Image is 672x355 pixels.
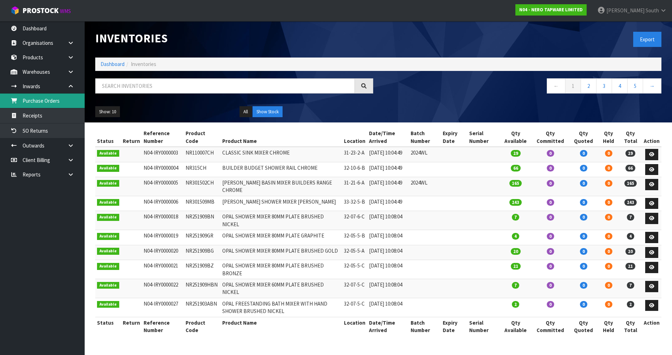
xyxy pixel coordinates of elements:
[409,147,441,162] td: 2024WL
[220,147,343,162] td: CLASSIC SINK MIXER CHROME
[342,177,367,196] td: 31-21-6-A
[596,78,612,94] a: 3
[367,230,408,245] td: [DATE] 10:08:04
[184,211,220,230] td: NR251909BN
[342,279,367,298] td: 32-07-5-C
[342,260,367,279] td: 32-05-5-C
[60,8,71,14] small: WMS
[184,260,220,279] td: NR251909BZ
[569,128,598,147] th: Qty Quoted
[580,214,587,221] span: 0
[184,298,220,317] td: NR251903ABN
[142,196,184,211] td: N04-IRY0000006
[142,128,184,147] th: Reference Number
[409,177,441,196] td: 2024WL
[605,165,612,172] span: 0
[97,199,119,206] span: Available
[11,6,19,15] img: cube-alt.png
[580,248,587,255] span: 0
[625,263,635,270] span: 21
[511,263,521,270] span: 21
[342,230,367,245] td: 32-05-5-B
[95,128,121,147] th: Status
[97,282,119,289] span: Available
[619,128,642,147] th: Qty Total
[142,245,184,260] td: N04-IRY0000020
[367,260,408,279] td: [DATE] 10:08:04
[184,245,220,260] td: NR251909BG
[220,260,343,279] td: OPAL SHOWER MIXER 80MM PLATE BRUSHED BRONZE
[565,78,581,94] a: 1
[619,317,642,336] th: Qty Total
[500,128,532,147] th: Qty Available
[580,150,587,157] span: 0
[605,180,612,187] span: 0
[605,263,612,270] span: 0
[580,199,587,206] span: 0
[605,199,612,206] span: 0
[97,248,119,255] span: Available
[511,248,521,255] span: 20
[441,128,467,147] th: Expiry Date
[512,214,519,221] span: 7
[342,211,367,230] td: 32-07-6-C
[511,150,521,157] span: 29
[547,282,554,289] span: 0
[142,230,184,245] td: N04-IRY0000019
[220,317,343,336] th: Product Name
[598,128,619,147] th: Qty Held
[580,165,587,172] span: 0
[519,7,583,13] strong: N04 - NERO TAPWARE LIMITED
[23,6,59,15] span: ProStock
[95,32,373,45] h1: Inventories
[367,147,408,162] td: [DATE] 10:04:49
[184,230,220,245] td: NR251909GR
[606,7,644,14] span: [PERSON_NAME]
[220,245,343,260] td: OPAL SHOWER MIXER 80MM PLATE BRUSHED GOLD
[95,78,355,94] input: Search inventories
[367,245,408,260] td: [DATE] 10:08:04
[142,298,184,317] td: N04-IRY0000027
[581,78,597,94] a: 2
[511,165,521,172] span: 66
[409,128,441,147] th: Batch Number
[605,214,612,221] span: 0
[342,128,367,147] th: Location
[642,128,661,147] th: Action
[121,317,142,336] th: Return
[605,282,612,289] span: 0
[627,233,634,240] span: 4
[547,214,554,221] span: 0
[547,248,554,255] span: 0
[342,317,367,336] th: Location
[240,106,252,118] button: All
[97,233,119,240] span: Available
[184,196,220,211] td: NR301509MB
[142,162,184,177] td: N04-IRY0000004
[220,162,343,177] td: BUILDER BUDGET SHOWER RAIL CHROME
[512,233,519,240] span: 4
[184,162,220,177] td: NR315CH
[580,301,587,308] span: 0
[646,7,659,14] span: South
[467,128,500,147] th: Serial Number
[441,317,467,336] th: Expiry Date
[342,245,367,260] td: 32-05-5-A
[605,233,612,240] span: 0
[509,180,522,187] span: 165
[500,317,532,336] th: Qty Available
[547,263,554,270] span: 0
[625,248,635,255] span: 20
[605,301,612,308] span: 0
[367,211,408,230] td: [DATE] 10:08:04
[184,177,220,196] td: NR301502CH
[467,317,500,336] th: Serial Number
[342,147,367,162] td: 31-23-2-A
[342,162,367,177] td: 32-10-6-B
[142,147,184,162] td: N04-IRY0000003
[532,317,569,336] th: Qty Committed
[220,196,343,211] td: [PERSON_NAME] SHOWER MIXER [PERSON_NAME]
[627,301,634,308] span: 2
[220,279,343,298] td: OPAL SHOWER MIXER 60MM PLATE BRUSHED NICKEL
[97,150,119,157] span: Available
